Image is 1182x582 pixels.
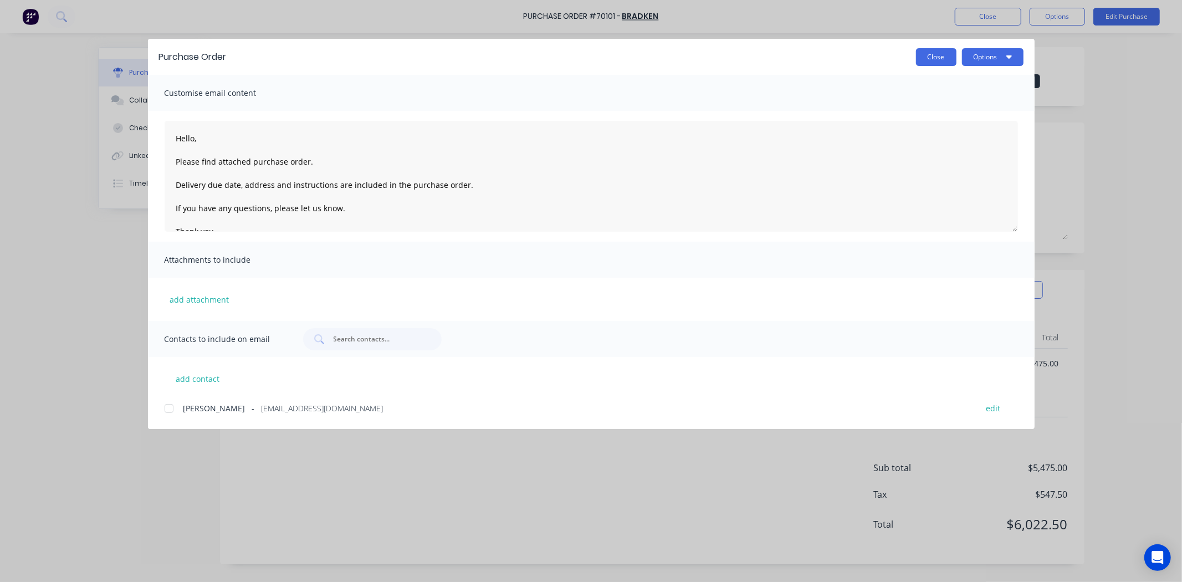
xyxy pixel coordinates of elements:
[962,48,1024,66] button: Options
[262,402,383,414] span: [EMAIL_ADDRESS][DOMAIN_NAME]
[252,402,255,414] span: -
[165,291,235,308] button: add attachment
[165,252,286,268] span: Attachments to include
[980,400,1007,415] button: edit
[183,402,245,414] span: [PERSON_NAME]
[916,48,956,66] button: Close
[159,50,227,64] div: Purchase Order
[165,85,286,101] span: Customise email content
[165,121,1018,232] textarea: Hello, Please find attached purchase order. Delivery due date, address and instructions are inclu...
[165,370,231,387] button: add contact
[1144,544,1171,571] div: Open Intercom Messenger
[332,334,424,345] input: Search contacts...
[165,331,286,347] span: Contacts to include on email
